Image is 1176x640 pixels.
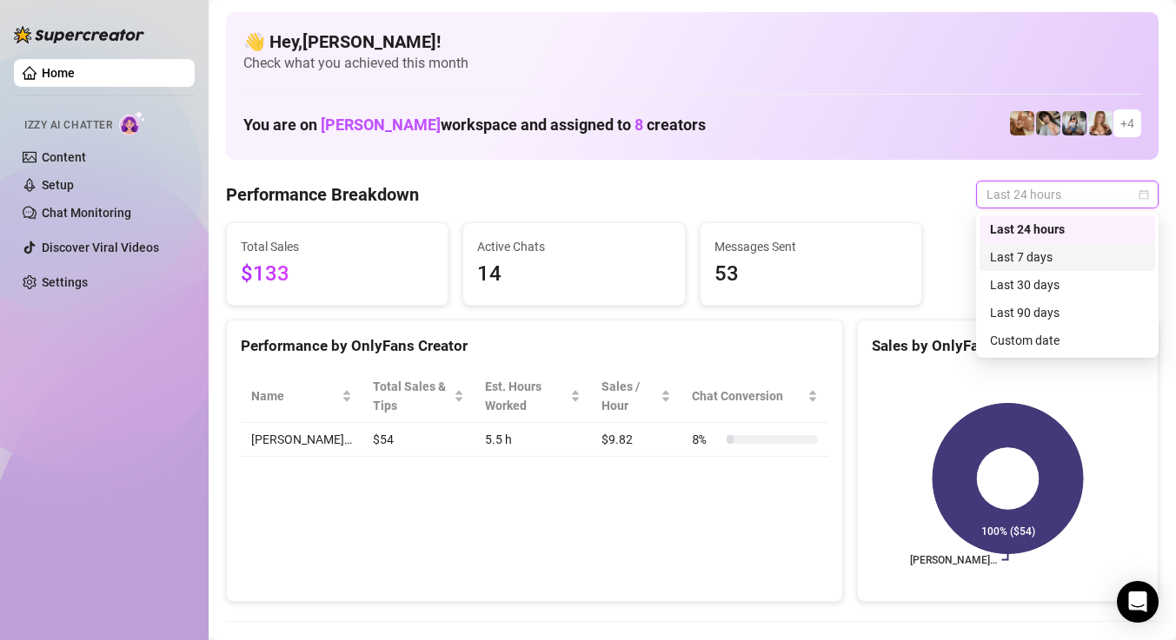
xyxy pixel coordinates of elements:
h4: 👋 Hey, [PERSON_NAME] ! [243,30,1141,54]
div: Performance by OnlyFans Creator [241,334,828,358]
img: Roux️‍ [1010,111,1034,135]
img: Raven [1036,111,1060,135]
a: Content [42,150,86,164]
td: $54 [362,423,475,457]
div: Last 90 days [980,299,1155,327]
a: Setup [42,178,74,192]
span: [PERSON_NAME] [321,115,441,134]
img: logo-BBDzfeDw.svg [14,26,144,43]
span: Sales / Hour [601,377,657,415]
div: Last 30 days [980,271,1155,299]
a: Discover Viral Videos [42,241,159,254]
span: Check what you achieved this month [243,54,1141,73]
div: Last 7 days [980,243,1155,271]
div: Custom date [990,331,1145,350]
img: Roux [1088,111,1113,135]
th: Chat Conversion [681,370,828,423]
span: 14 [477,258,670,291]
th: Sales / Hour [591,370,681,423]
span: 53 [714,258,907,291]
span: 8 % [692,430,720,449]
span: Messages Sent [714,237,907,256]
div: Last 90 days [990,303,1145,322]
th: Total Sales & Tips [362,370,475,423]
a: Settings [42,275,88,289]
span: $133 [241,258,434,291]
div: Est. Hours Worked [485,377,567,415]
img: AI Chatter [119,110,146,135]
td: 5.5 h [475,423,591,457]
td: $9.82 [591,423,681,457]
span: Chat Conversion [692,386,804,406]
div: Sales by OnlyFans Creator [872,334,1144,358]
span: calendar [1139,189,1149,200]
span: Active Chats [477,237,670,256]
span: + 4 [1120,114,1134,133]
div: Open Intercom Messenger [1117,581,1159,623]
a: Home [42,66,75,80]
div: Last 30 days [990,275,1145,294]
h4: Performance Breakdown [226,182,419,207]
div: Last 24 hours [990,220,1145,239]
h1: You are on workspace and assigned to creators [243,115,706,135]
td: [PERSON_NAME]… [241,423,362,457]
div: Last 7 days [990,247,1145,267]
th: Name [241,370,362,423]
span: Last 24 hours [987,181,1148,208]
img: ANDREA [1062,111,1086,135]
text: [PERSON_NAME]… [910,554,997,566]
span: 8 [635,115,643,134]
span: Izzy AI Chatter [24,117,112,134]
div: Last 24 hours [980,215,1155,243]
div: Custom date [980,327,1155,354]
a: Chat Monitoring [42,206,131,220]
span: Total Sales [241,237,434,256]
span: Total Sales & Tips [373,377,450,415]
span: Name [251,386,338,406]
